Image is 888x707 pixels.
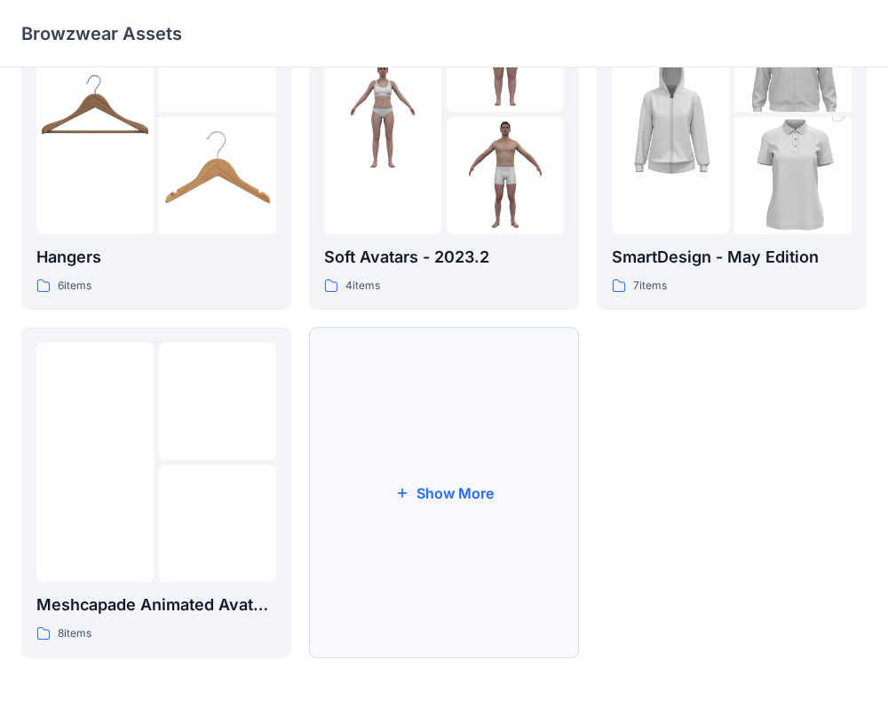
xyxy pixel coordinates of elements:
p: Browzwear Assets [21,21,182,46]
img: folder 1 [612,27,729,202]
p: 7 items [633,277,667,295]
a: folder 1folder 2folder 3Meshcapade Animated Avatars8items [21,327,291,658]
p: Soft Avatars - 2023.2 [324,245,564,270]
p: 4 items [345,277,380,295]
p: Hangers [36,245,276,270]
img: folder 3 [734,88,852,263]
img: folder 3 [159,117,276,234]
button: Show More [309,327,579,658]
img: folder 1 [324,56,441,173]
p: SmartDesign - May Edition [612,245,852,270]
p: 8 items [58,625,91,643]
p: Meshcapade Animated Avatars [36,593,276,617]
img: folder 1 [36,404,154,521]
img: folder 2 [159,342,276,460]
img: folder 3 [447,117,564,234]
p: 6 items [58,277,91,295]
img: folder 1 [36,56,154,173]
img: folder 3 [159,465,276,582]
